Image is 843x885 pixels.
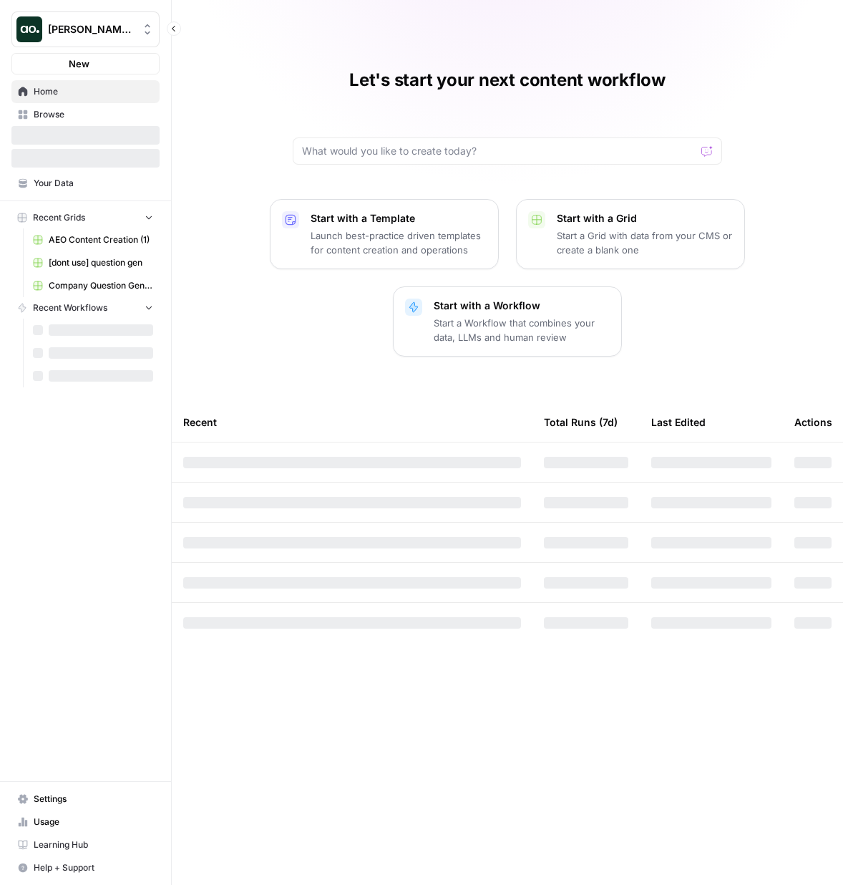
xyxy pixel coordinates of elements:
[11,53,160,74] button: New
[16,16,42,42] img: Dillon Test Logo
[11,833,160,856] a: Learning Hub
[34,177,153,190] span: Your Data
[33,211,85,224] span: Recent Grids
[544,402,618,442] div: Total Runs (7d)
[11,103,160,126] a: Browse
[26,228,160,251] a: AEO Content Creation (1)
[11,297,160,319] button: Recent Workflows
[11,788,160,811] a: Settings
[34,861,153,874] span: Help + Support
[434,299,610,313] p: Start with a Workflow
[434,316,610,344] p: Start a Workflow that combines your data, LLMs and human review
[302,144,696,158] input: What would you like to create today?
[49,279,153,292] span: Company Question Generation
[48,22,135,37] span: [PERSON_NAME] Test
[11,207,160,228] button: Recent Grids
[26,251,160,274] a: [dont use] question gen
[34,838,153,851] span: Learning Hub
[349,69,666,92] h1: Let's start your next content workflow
[34,816,153,828] span: Usage
[270,199,499,269] button: Start with a TemplateLaunch best-practice driven templates for content creation and operations
[311,211,487,226] p: Start with a Template
[311,228,487,257] p: Launch best-practice driven templates for content creation and operations
[11,856,160,879] button: Help + Support
[516,199,745,269] button: Start with a GridStart a Grid with data from your CMS or create a blank one
[33,301,107,314] span: Recent Workflows
[11,811,160,833] a: Usage
[794,402,832,442] div: Actions
[69,57,89,71] span: New
[49,256,153,269] span: [dont use] question gen
[11,11,160,47] button: Workspace: Dillon Test
[183,402,521,442] div: Recent
[393,286,622,357] button: Start with a WorkflowStart a Workflow that combines your data, LLMs and human review
[26,274,160,297] a: Company Question Generation
[49,233,153,246] span: AEO Content Creation (1)
[34,793,153,806] span: Settings
[11,172,160,195] a: Your Data
[34,85,153,98] span: Home
[557,211,733,226] p: Start with a Grid
[651,402,706,442] div: Last Edited
[11,80,160,103] a: Home
[557,228,733,257] p: Start a Grid with data from your CMS or create a blank one
[34,108,153,121] span: Browse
